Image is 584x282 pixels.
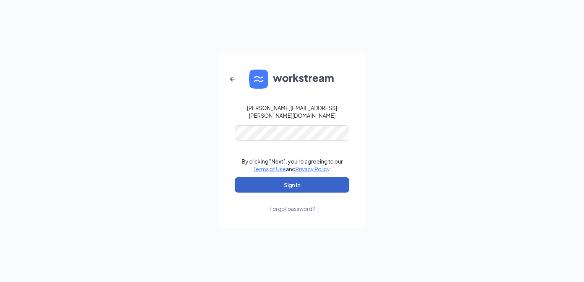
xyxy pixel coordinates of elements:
svg: ArrowLeftNew [228,75,237,84]
a: Terms of Use [253,165,286,172]
div: By clicking "Next", you're agreeing to our and . [242,157,343,173]
a: Privacy Policy [295,165,329,172]
button: ArrowLeftNew [223,70,242,88]
button: Sign In [235,177,349,193]
div: Forgot password? [269,205,315,212]
div: [PERSON_NAME][EMAIL_ADDRESS][PERSON_NAME][DOMAIN_NAME] [235,104,349,119]
a: Forgot password? [269,193,315,212]
img: WS logo and Workstream text [249,70,335,89]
